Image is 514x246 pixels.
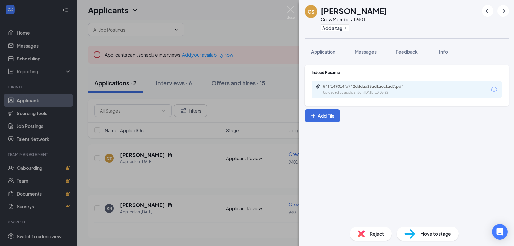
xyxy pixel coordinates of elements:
span: Feedback [396,49,418,55]
svg: Plus [310,113,316,119]
div: Uploaded by applicant on [DATE] 10:05:22 [323,90,420,95]
svg: Plus [344,26,348,30]
span: Messages [355,49,377,55]
a: Paperclip54ff149014fa742dddaa23ad1ace1ad7.pdfUploaded by applicant on [DATE] 10:05:22 [315,84,420,95]
button: PlusAdd a tag [321,24,349,31]
svg: ArrowRight [499,7,507,15]
button: ArrowLeftNew [482,5,493,17]
svg: ArrowLeftNew [484,7,492,15]
div: CS [308,8,314,15]
div: Indeed Resume [312,70,502,75]
span: Move to stage [420,230,451,237]
button: ArrowRight [497,5,509,17]
div: 54ff149014fa742dddaa23ad1ace1ad7.pdf [323,84,413,89]
h1: [PERSON_NAME] [321,5,387,16]
span: Info [439,49,448,55]
div: Crew Member at 9401 [321,16,387,23]
svg: Download [490,86,498,93]
span: Application [311,49,335,55]
svg: Paperclip [315,84,321,89]
button: Add FilePlus [305,109,340,122]
div: Open Intercom Messenger [492,224,508,240]
span: Reject [370,230,384,237]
